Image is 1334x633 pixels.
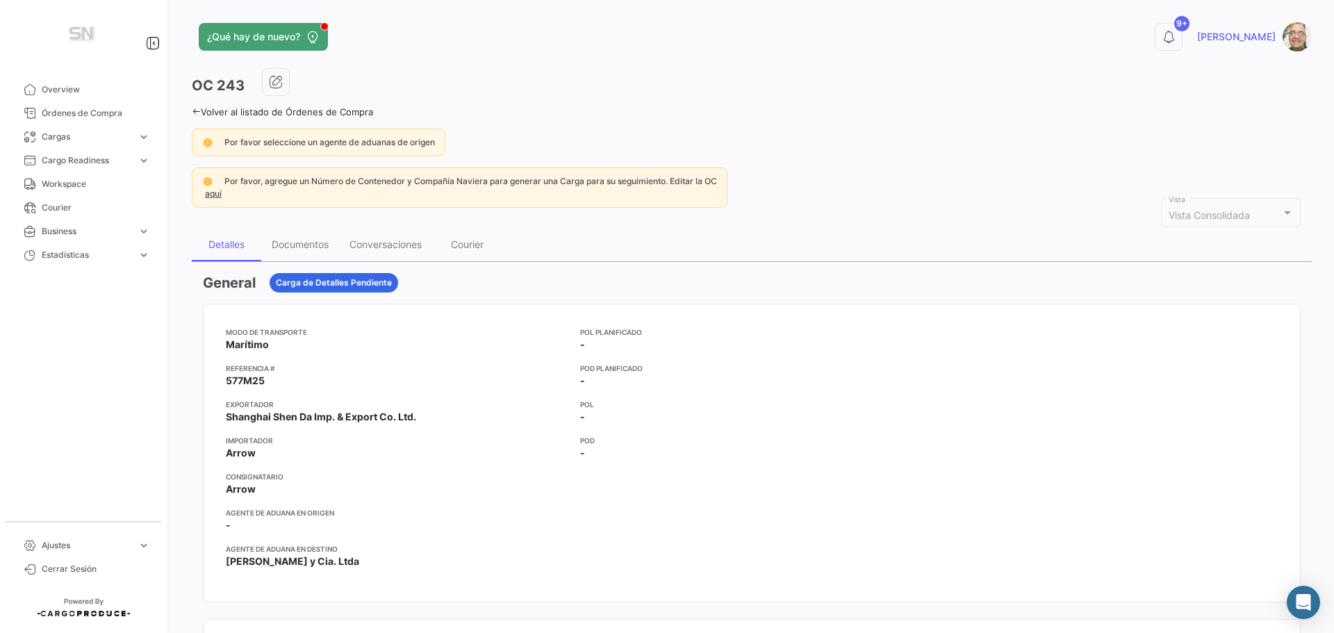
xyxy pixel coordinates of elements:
a: Órdenes de Compra [11,101,156,125]
app-card-info-title: Agente de Aduana en Destino [226,543,569,554]
span: Arrow [226,482,256,496]
app-card-info-title: POD Planificado [580,363,923,374]
span: Vista Consolidada [1169,209,1250,221]
app-card-info-title: POL [580,399,923,410]
span: ¿Qué hay de nuevo? [207,30,300,44]
app-card-info-title: Referencia # [226,363,569,374]
span: Estadísticas [42,249,132,261]
app-card-info-title: Consignatario [226,471,569,482]
span: Cargas [42,131,132,143]
a: aquí [202,188,224,199]
h3: OC 243 [192,76,245,95]
app-card-info-title: POD [580,435,923,446]
span: - [580,410,585,424]
app-card-info-title: Modo de Transporte [226,327,569,338]
span: Carga de Detalles Pendiente [276,277,392,289]
img: Captura.PNG [1283,22,1312,51]
span: - [580,446,585,460]
span: expand_more [138,249,150,261]
span: 577M25 [226,374,265,388]
span: expand_more [138,539,150,552]
span: Ajustes [42,539,132,552]
span: Marítimo [226,338,269,352]
h3: General [203,273,256,293]
div: Courier [451,238,484,250]
span: Business [42,225,132,238]
span: expand_more [138,131,150,143]
span: expand_more [138,154,150,167]
span: Por favor seleccione un agente de aduanas de origen [224,137,435,147]
span: - [580,374,585,388]
app-card-info-title: Agente de Aduana en Origen [226,507,569,518]
span: - [226,518,231,532]
a: Volver al listado de Órdenes de Compra [192,106,373,117]
span: Cargo Readiness [42,154,132,167]
span: [PERSON_NAME] y Cia. Ltda [226,554,359,568]
app-card-info-title: Exportador [226,399,569,410]
div: Conversaciones [349,238,422,250]
span: Órdenes de Compra [42,107,150,120]
span: expand_more [138,225,150,238]
a: Courier [11,196,156,220]
span: Por favor, agregue un Número de Contenedor y Compañía Naviera para generar una Carga para su segu... [224,176,717,186]
div: Detalles [208,238,245,250]
app-card-info-title: Importador [226,435,569,446]
span: Courier [42,202,150,214]
div: Abrir Intercom Messenger [1287,586,1320,619]
span: Shanghai Shen Da Imp. & Export Co. Ltd. [226,410,416,424]
img: Manufactura+Logo.png [49,17,118,56]
app-card-info-title: POL Planificado [580,327,923,338]
span: Arrow [226,446,256,460]
span: - [580,338,585,352]
a: Workspace [11,172,156,196]
span: Cerrar Sesión [42,563,150,575]
div: Documentos [272,238,329,250]
span: [PERSON_NAME] [1197,30,1276,44]
button: ¿Qué hay de nuevo? [199,23,328,51]
a: Overview [11,78,156,101]
span: Overview [42,83,150,96]
span: Workspace [42,178,150,190]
